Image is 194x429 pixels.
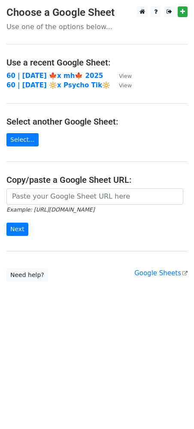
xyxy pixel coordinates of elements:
a: 60 | [DATE] 🍁x mh🍁 2025 [6,72,103,80]
small: View [119,73,132,79]
small: Example: [URL][DOMAIN_NAME] [6,206,94,213]
a: Select... [6,133,39,146]
a: 60 | [DATE] 🔆x Psycho Tik🔆 [6,81,110,89]
h4: Copy/paste a Google Sheet URL: [6,175,188,185]
p: Use one of the options below... [6,22,188,31]
input: Next [6,223,28,236]
h4: Select another Google Sheet: [6,116,188,127]
a: View [110,72,132,80]
input: Paste your Google Sheet URL here [6,188,183,205]
a: Need help? [6,268,48,282]
a: Google Sheets [134,269,188,277]
h4: Use a recent Google Sheet: [6,57,188,68]
a: View [110,81,132,89]
small: View [119,82,132,89]
h3: Choose a Google Sheet [6,6,188,19]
